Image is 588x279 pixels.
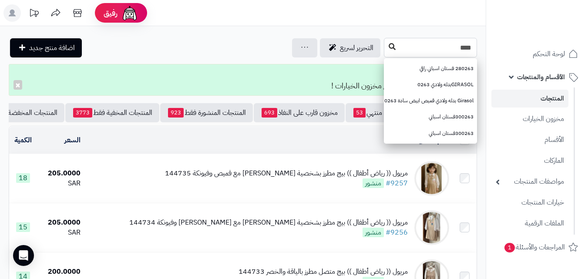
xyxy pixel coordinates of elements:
a: الكمية [14,135,32,145]
a: Girasol بدله ولادي قميص ابيض سادة 0263 [384,93,477,109]
a: التحرير لسريع [320,38,380,57]
div: تم التعديل! تمت تحديث مخزون المنتج مع مخزون الخيارات ! [9,64,477,96]
a: مخزون قارب على النفاذ693 [254,103,345,122]
img: مريول (( رياض أطفال )) بيج مطرز بشخصية سينامورول مع قميص وفيونكة 144735 [414,161,449,196]
a: الأقسام [491,131,568,149]
a: GIRASOLبدله ولادي 0263 [384,77,477,93]
a: المنتجات المخفية فقط3773 [65,103,159,122]
a: لوحة التحكم [491,44,583,64]
a: مخزون منتهي53 [346,103,409,122]
div: مريول (( رياض أطفال )) بيج متصل مطرز بالياقة والخصر 144733 [239,267,408,277]
span: المراجعات والأسئلة [504,241,565,253]
a: الماركات [491,151,568,170]
a: مخزون الخيارات [491,110,568,128]
a: تحديثات المنصة [23,4,45,24]
a: 300263فستان اسباني [384,125,477,141]
div: 200.0000 [40,267,81,277]
a: مواصفات المنتجات [491,172,568,191]
a: الملفات الرقمية [491,214,568,233]
span: لوحة التحكم [533,48,565,60]
a: #9257 [386,178,408,188]
span: رفيق [104,8,118,18]
button: × [13,80,22,90]
span: 1 [504,243,515,253]
a: #9256 [386,227,408,238]
div: SAR [40,228,81,238]
div: 205.0000 [40,218,81,228]
div: 205.0000 [40,168,81,178]
a: المنتجات المنشورة فقط923 [160,103,253,122]
img: ai-face.png [121,4,138,22]
span: 15 [16,222,30,232]
span: 923 [168,108,184,118]
div: مريول (( رياض أطفال )) بيج مطرز بشخصية [PERSON_NAME] مع [PERSON_NAME] وفيونكة 144734 [129,218,408,228]
img: logo-2.png [529,13,580,32]
a: 280263 فستان اسباني راقي [384,61,477,77]
a: المراجعات والأسئلة1 [491,237,583,258]
span: منشور [363,228,384,237]
span: الأقسام والمنتجات [517,71,565,83]
span: 53 [353,108,366,118]
a: خيارات المنتجات [491,193,568,212]
div: SAR [40,178,81,188]
span: 3773 [73,108,92,118]
span: اضافة منتج جديد [29,43,75,53]
a: السعر [64,135,81,145]
a: 300263فستان اسباني [384,109,477,125]
span: 18 [16,173,30,183]
img: مريول (( رياض أطفال )) بيج مطرز بشخصية ستيتش مع قميص وفيونكة 144734 [414,210,449,245]
div: مريول (( رياض أطفال )) بيج مطرز بشخصية [PERSON_NAME] مع قميص وفيونكة 144735 [165,168,408,178]
span: التحرير لسريع [340,43,373,53]
span: 693 [262,108,277,118]
div: Open Intercom Messenger [13,245,34,266]
a: اضافة منتج جديد [10,38,82,57]
a: المنتجات [491,90,568,108]
span: منشور [363,178,384,188]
